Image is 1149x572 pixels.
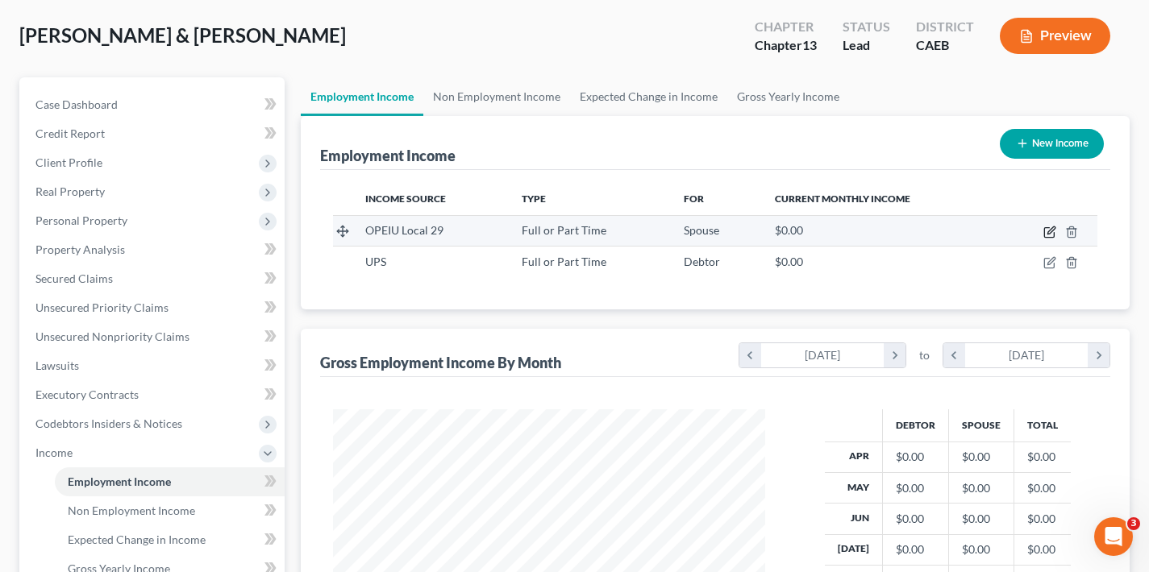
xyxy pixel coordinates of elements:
th: Jun [825,504,883,534]
div: [DATE] [761,343,885,367]
span: OPEIU Local 29 [365,223,443,237]
td: $0.00 [1014,504,1071,534]
span: Full or Part Time [522,223,606,237]
a: Secured Claims [23,264,285,293]
div: Chapter [755,36,817,55]
div: $0.00 [896,449,935,465]
div: Lead [843,36,890,55]
div: Status [843,18,890,36]
span: Current Monthly Income [775,193,910,205]
span: Property Analysis [35,242,125,256]
a: Employment Income [55,467,285,496]
span: Unsecured Nonpriority Claims [35,330,189,343]
span: Employment Income [68,475,171,488]
span: Unsecured Priority Claims [35,301,169,314]
span: $0.00 [775,223,803,237]
button: Preview [1000,18,1110,54]
span: Spouse [684,223,719,237]
div: $0.00 [962,541,1001,557]
div: $0.00 [896,541,935,557]
span: Income Source [365,193,446,205]
a: Expected Change in Income [55,525,285,554]
span: 13 [802,37,817,52]
span: Case Dashboard [35,97,118,111]
th: Total [1014,409,1071,441]
button: New Income [1000,129,1104,159]
span: Secured Claims [35,271,113,285]
i: chevron_right [884,343,905,367]
td: $0.00 [1014,472,1071,503]
span: Lawsuits [35,359,79,372]
a: Unsecured Priority Claims [23,293,285,322]
div: District [916,18,974,36]
a: Lawsuits [23,351,285,380]
span: Credit Report [35,126,105,140]
span: UPS [365,255,386,268]
th: May [825,472,883,503]
div: $0.00 [962,511,1001,527]
a: Non Employment Income [55,496,285,525]
div: $0.00 [896,480,935,496]
a: Unsecured Nonpriority Claims [23,322,285,351]
span: Full or Part Time [522,255,606,268]
th: [DATE] [825,534,883,565]
a: Employment Income [301,77,423,116]
div: [DATE] [965,343,1089,367]
span: 3 [1127,517,1140,530]
a: Gross Yearly Income [727,77,849,116]
a: Property Analysis [23,235,285,264]
i: chevron_left [943,343,965,367]
span: Codebtors Insiders & Notices [35,417,182,430]
span: Expected Change in Income [68,533,206,546]
a: Expected Change in Income [570,77,727,116]
a: Credit Report [23,119,285,148]
div: CAEB [916,36,974,55]
div: Chapter [755,18,817,36]
span: For [684,193,704,205]
iframe: Intercom live chat [1094,517,1133,556]
a: Case Dashboard [23,90,285,119]
div: Employment Income [320,146,456,165]
span: to [919,347,930,363]
span: Non Employment Income [68,504,195,517]
th: Debtor [882,409,948,441]
i: chevron_left [739,343,761,367]
div: $0.00 [962,449,1001,465]
i: chevron_right [1088,343,1109,367]
span: Client Profile [35,155,102,169]
span: Real Property [35,184,105,198]
div: $0.00 [896,511,935,527]
a: Executory Contracts [23,380,285,409]
div: Gross Employment Income By Month [320,353,561,372]
span: Type [522,193,546,205]
th: Apr [825,441,883,472]
span: Personal Property [35,213,127,227]
span: $0.00 [775,255,803,268]
span: Income [35,446,73,459]
th: Spouse [948,409,1014,441]
td: $0.00 [1014,534,1071,565]
a: Non Employment Income [423,77,570,116]
span: Executory Contracts [35,388,139,401]
td: $0.00 [1014,441,1071,472]
span: Debtor [684,255,720,268]
span: [PERSON_NAME] & [PERSON_NAME] [19,23,346,47]
div: $0.00 [962,480,1001,496]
